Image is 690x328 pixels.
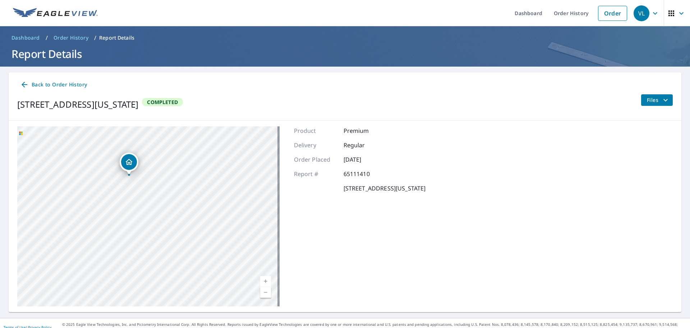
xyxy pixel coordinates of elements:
[344,155,387,164] p: [DATE]
[20,80,87,89] span: Back to Order History
[294,155,337,164] p: Order Placed
[647,96,670,104] span: Files
[634,5,649,21] div: VL
[260,276,271,287] a: Current Level 19, Zoom In
[11,34,40,41] span: Dashboard
[344,141,387,149] p: Regular
[54,34,88,41] span: Order History
[294,126,337,135] p: Product
[641,94,673,106] button: filesDropdownBtn-65111410
[120,153,138,175] div: Dropped pin, building 1, Residential property, 461 Fort Hill Cir Fort Washington, PA 19034
[294,170,337,178] p: Report #
[17,98,138,111] div: [STREET_ADDRESS][US_STATE]
[99,34,134,41] p: Report Details
[9,32,681,44] nav: breadcrumb
[260,287,271,298] a: Current Level 19, Zoom Out
[94,33,96,42] li: /
[598,6,627,21] a: Order
[344,170,387,178] p: 65111410
[143,99,182,105] span: Completed
[344,126,387,135] p: Premium
[17,78,90,91] a: Back to Order History
[51,32,91,44] a: Order History
[13,8,98,19] img: EV Logo
[46,33,48,42] li: /
[9,46,681,61] h1: Report Details
[9,32,43,44] a: Dashboard
[294,141,337,149] p: Delivery
[344,184,426,193] p: [STREET_ADDRESS][US_STATE]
